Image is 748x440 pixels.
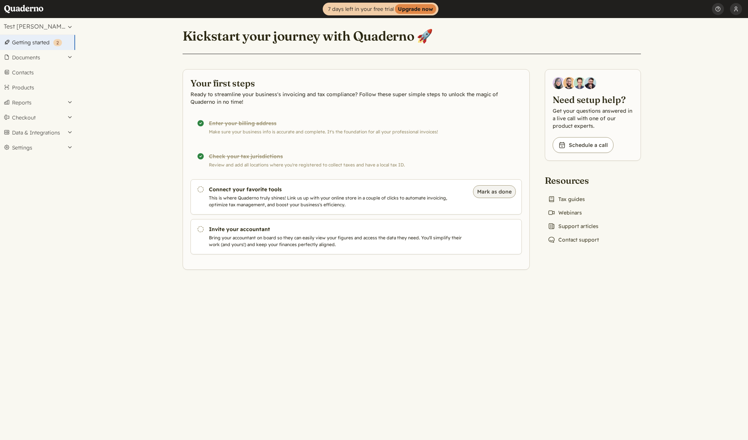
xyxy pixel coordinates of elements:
[190,219,522,254] a: Invite your accountant Bring your accountant on board so they can easily view your figures and ac...
[190,179,522,215] a: Connect your favorite tools This is where Quaderno truly shines! Link us up with your online stor...
[209,225,465,233] h3: Invite your accountant
[545,174,602,186] h2: Resources
[56,40,59,45] span: 2
[553,77,565,89] img: Diana Carrasco, Account Executive at Quaderno
[545,207,585,218] a: Webinars
[553,107,633,130] p: Get your questions answered in a live call with one of our product experts.
[395,4,436,14] strong: Upgrade now
[553,137,614,153] a: Schedule a call
[553,94,633,106] h2: Need setup help?
[183,28,433,44] h1: Kickstart your journey with Quaderno 🚀
[584,77,596,89] img: Javier Rubio, DevRel at Quaderno
[545,234,602,245] a: Contact support
[545,194,588,204] a: Tax guides
[209,195,465,208] p: This is where Quaderno truly shines! Link us up with your online store in a couple of clicks to a...
[473,185,516,198] button: Mark as done
[323,3,438,15] a: 7 days left in your free trialUpgrade now
[545,221,601,231] a: Support articles
[563,77,575,89] img: Jairo Fumero, Account Executive at Quaderno
[190,77,522,89] h2: Your first steps
[209,186,465,193] h3: Connect your favorite tools
[574,77,586,89] img: Ivo Oltmans, Business Developer at Quaderno
[190,91,522,106] p: Ready to streamline your business's invoicing and tax compliance? Follow these super simple steps...
[209,234,465,248] p: Bring your accountant on board so they can easily view your figures and access the data they need...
